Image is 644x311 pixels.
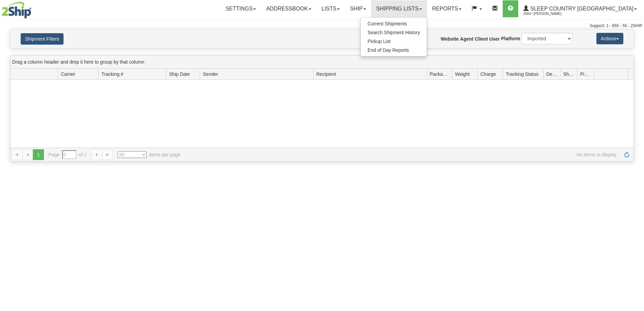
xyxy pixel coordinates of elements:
[2,23,642,29] div: Support: 1 - 855 - 55 - 2SHIP
[430,71,449,77] span: Packages
[529,6,634,12] span: Sleep Country [GEOGRAPHIC_DATA]
[441,36,459,42] label: Website
[21,33,64,45] button: Shipment Filters
[489,36,500,42] label: User
[371,0,427,17] a: Shipping lists
[33,149,44,160] span: 1
[49,150,87,159] span: Page of 1
[361,37,427,46] a: Pickup List
[345,0,371,17] a: Ship
[367,21,407,26] span: Current Shipments
[563,71,574,77] span: Shipment Issues
[101,71,123,77] span: Tracking #
[475,36,488,42] label: Client
[203,71,218,77] span: Sender
[361,46,427,54] a: End of Day Reports
[367,39,390,44] span: Pickup List
[316,0,345,17] a: Lists
[506,71,539,77] span: Tracking Status
[316,71,336,77] span: Recipient
[61,71,75,77] span: Carrier
[220,0,261,17] a: Settings
[480,71,496,77] span: Charge
[367,47,409,53] span: End of Day Reports
[169,71,190,77] span: Ship Date
[580,71,591,77] span: Pickup Status
[361,19,427,28] a: Current Shipments
[190,151,617,158] span: No items to display
[455,71,470,77] span: Weight
[518,0,642,17] a: Sleep Country [GEOGRAPHIC_DATA] 2044 / [PERSON_NAME]
[596,33,623,44] button: Actions
[2,2,31,19] img: logo2044.jpg
[460,36,474,42] label: Agent
[546,71,557,77] span: Delivery Status
[367,30,420,35] span: Search Shipment History
[427,0,467,17] a: Reports
[523,10,574,17] span: 2044 / [PERSON_NAME]
[621,149,632,160] a: Refresh
[118,151,181,158] span: items per page
[261,0,316,17] a: Addressbook
[361,28,427,37] a: Search Shipment History
[501,35,520,42] label: Platform
[10,55,634,69] div: grid grouping header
